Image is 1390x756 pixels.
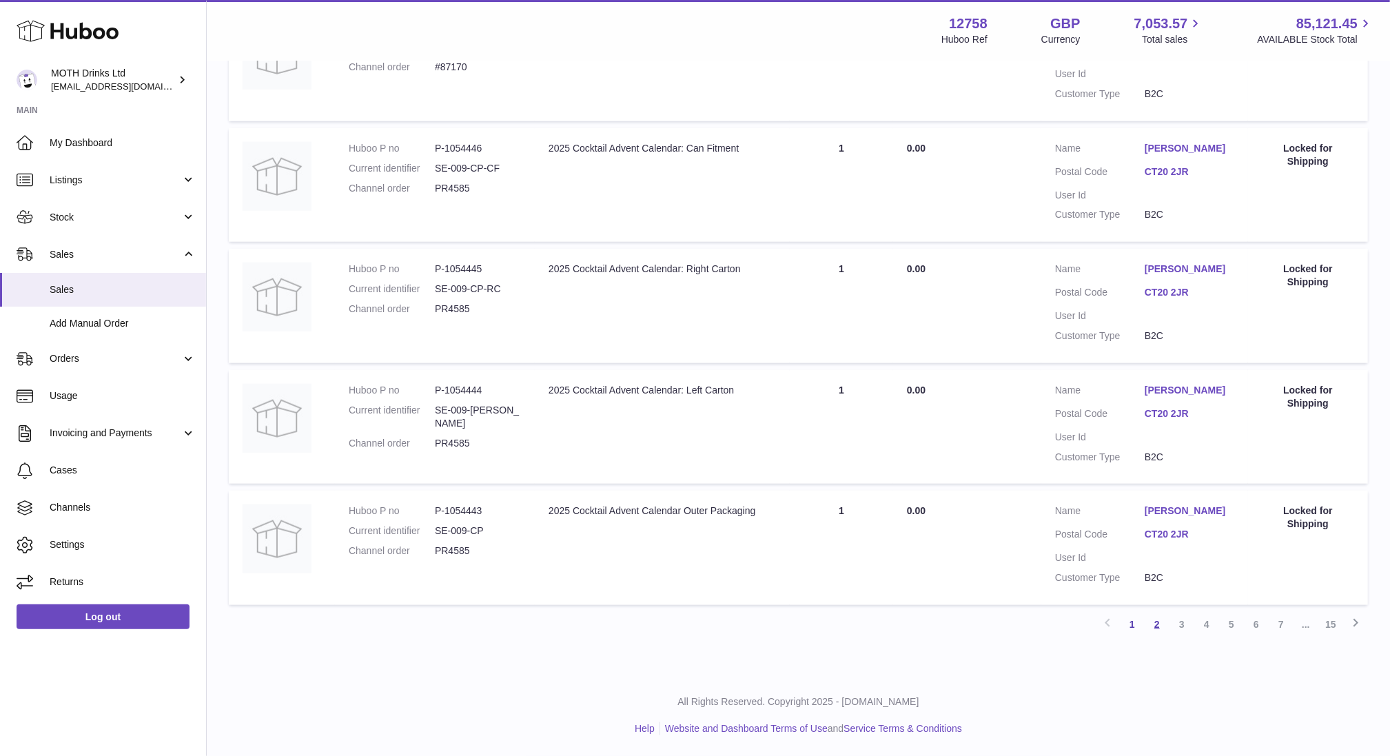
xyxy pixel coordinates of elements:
div: Locked for Shipping [1262,504,1354,531]
dt: Channel order [349,544,435,558]
a: [PERSON_NAME] [1145,142,1234,155]
dd: PR4585 [435,544,521,558]
dt: Name [1055,504,1145,521]
a: 2 [1145,612,1169,637]
a: Help [635,723,655,734]
dt: Customer Type [1055,451,1145,464]
dt: Postal Code [1055,528,1145,544]
dd: B2C [1145,451,1234,464]
div: 2025 Cocktail Advent Calendar: Can Fitment [549,142,776,155]
span: My Dashboard [50,136,196,150]
dd: P-1054444 [435,384,521,397]
dt: Current identifier [349,404,435,430]
dt: User Id [1055,431,1145,444]
a: 6 [1244,612,1269,637]
dd: SE-009-[PERSON_NAME] [435,404,521,430]
a: 15 [1318,612,1343,637]
dd: SE-009-CP-RC [435,283,521,296]
span: Sales [50,248,181,261]
a: 4 [1194,612,1219,637]
a: Website and Dashboard Terms of Use [665,723,828,734]
a: CT20 2JR [1145,286,1234,299]
dt: Postal Code [1055,407,1145,424]
div: 2025 Cocktail Advent Calendar: Right Carton [549,263,776,276]
img: no-photo.jpg [243,263,311,331]
a: 5 [1219,612,1244,637]
dt: User Id [1055,551,1145,564]
dt: User Id [1055,309,1145,323]
a: CT20 2JR [1145,165,1234,178]
span: AVAILABLE Stock Total [1257,33,1373,46]
dd: SE-009-CP [435,524,521,538]
dt: Postal Code [1055,286,1145,303]
span: 0.00 [907,385,926,396]
span: 0.00 [907,143,926,154]
td: 1 [790,249,893,363]
div: 2025 Cocktail Advent Calendar: Left Carton [549,384,776,397]
dt: Huboo P no [349,263,435,276]
strong: GBP [1050,14,1080,33]
dt: Channel order [349,303,435,316]
img: orders@mothdrinks.com [17,70,37,90]
span: Channels [50,501,196,514]
dt: Huboo P no [349,504,435,518]
span: Cases [50,464,196,477]
dt: Current identifier [349,524,435,538]
dt: Channel order [349,437,435,450]
div: MOTH Drinks Ltd [51,67,175,93]
dt: Name [1055,142,1145,159]
a: 7 [1269,612,1294,637]
a: [PERSON_NAME] [1145,384,1234,397]
dt: User Id [1055,68,1145,81]
dt: Customer Type [1055,571,1145,584]
span: Invoicing and Payments [50,427,181,440]
dt: Channel order [349,61,435,74]
a: Log out [17,604,190,629]
td: 1 [790,128,893,243]
span: Listings [50,174,181,187]
dd: B2C [1145,329,1234,343]
span: Total sales [1142,33,1203,46]
div: Locked for Shipping [1262,263,1354,289]
a: CT20 2JR [1145,407,1234,420]
span: Settings [50,538,196,551]
span: 0.00 [907,505,926,516]
dt: Customer Type [1055,208,1145,221]
dd: #87170 [435,61,521,74]
dd: PR4585 [435,182,521,195]
div: 2025 Cocktail Advent Calendar Outer Packaging [549,504,776,518]
dt: Postal Code [1055,165,1145,182]
dt: Current identifier [349,283,435,296]
a: [PERSON_NAME] [1145,504,1234,518]
dt: Customer Type [1055,88,1145,101]
dt: Current identifier [349,162,435,175]
span: ... [1294,612,1318,637]
a: 7,053.57 Total sales [1134,14,1204,46]
dt: Huboo P no [349,142,435,155]
dt: Name [1055,263,1145,279]
dd: P-1054445 [435,263,521,276]
dt: Channel order [349,182,435,195]
span: Returns [50,575,196,589]
a: CT20 2JR [1145,528,1234,541]
span: 0.00 [907,263,926,274]
a: 3 [1169,612,1194,637]
div: Locked for Shipping [1262,142,1354,168]
td: 1 [790,7,893,121]
div: Locked for Shipping [1262,384,1354,410]
dd: B2C [1145,88,1234,101]
span: Sales [50,283,196,296]
dd: B2C [1145,208,1234,221]
img: no-photo.jpg [243,504,311,573]
a: 85,121.45 AVAILABLE Stock Total [1257,14,1373,46]
dt: Name [1055,384,1145,400]
div: Currency [1041,33,1081,46]
span: Orders [50,352,181,365]
li: and [660,722,962,735]
img: no-photo.jpg [243,384,311,453]
dt: Customer Type [1055,329,1145,343]
a: Service Terms & Conditions [844,723,962,734]
span: Add Manual Order [50,317,196,330]
span: [EMAIL_ADDRESS][DOMAIN_NAME] [51,81,203,92]
dd: B2C [1145,571,1234,584]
